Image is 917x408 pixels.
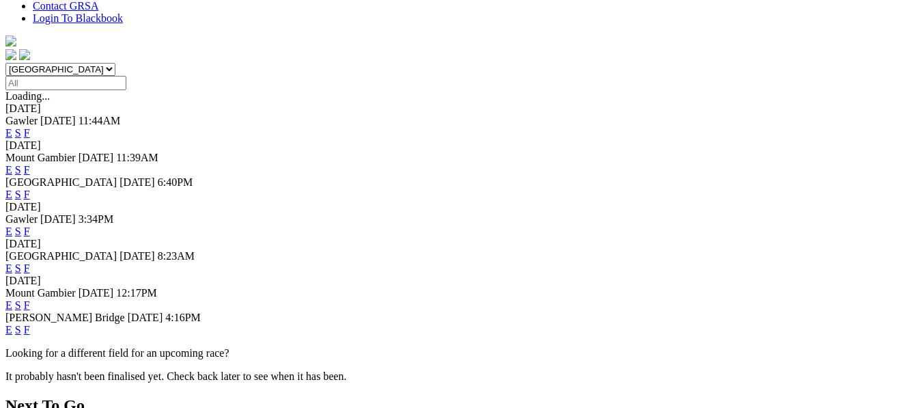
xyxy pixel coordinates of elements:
a: S [15,226,21,237]
span: [DATE] [128,312,163,323]
a: F [24,262,30,274]
span: Loading... [5,90,50,102]
span: [DATE] [119,250,155,262]
img: twitter.svg [19,49,30,60]
partial: It probably hasn't been finalised yet. Check back later to see when it has been. [5,370,347,382]
span: Mount Gambier [5,287,76,299]
span: 4:16PM [165,312,201,323]
span: Gawler [5,115,38,126]
a: F [24,127,30,139]
a: E [5,164,12,176]
span: [PERSON_NAME] Bridge [5,312,125,323]
a: F [24,189,30,200]
div: [DATE] [5,103,912,115]
span: 8:23AM [158,250,195,262]
input: Select date [5,76,126,90]
a: F [24,164,30,176]
a: S [15,324,21,336]
span: [DATE] [79,287,114,299]
a: S [15,299,21,311]
div: [DATE] [5,139,912,152]
a: E [5,324,12,336]
span: 3:34PM [79,213,114,225]
a: E [5,262,12,274]
span: [GEOGRAPHIC_DATA] [5,250,117,262]
a: E [5,127,12,139]
span: Gawler [5,213,38,225]
div: [DATE] [5,275,912,287]
span: [GEOGRAPHIC_DATA] [5,176,117,188]
div: [DATE] [5,201,912,213]
a: S [15,164,21,176]
a: E [5,189,12,200]
a: S [15,189,21,200]
span: [DATE] [40,115,76,126]
a: E [5,299,12,311]
a: E [5,226,12,237]
img: logo-grsa-white.png [5,36,16,46]
span: Mount Gambier [5,152,76,163]
img: facebook.svg [5,49,16,60]
span: [DATE] [79,152,114,163]
span: [DATE] [119,176,155,188]
p: Looking for a different field for an upcoming race? [5,347,912,359]
span: 11:44AM [79,115,121,126]
a: S [15,127,21,139]
a: F [24,299,30,311]
span: 12:17PM [116,287,157,299]
a: F [24,226,30,237]
a: S [15,262,21,274]
div: [DATE] [5,238,912,250]
span: 6:40PM [158,176,193,188]
a: F [24,324,30,336]
span: 11:39AM [116,152,158,163]
a: Login To Blackbook [33,12,123,24]
span: [DATE] [40,213,76,225]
